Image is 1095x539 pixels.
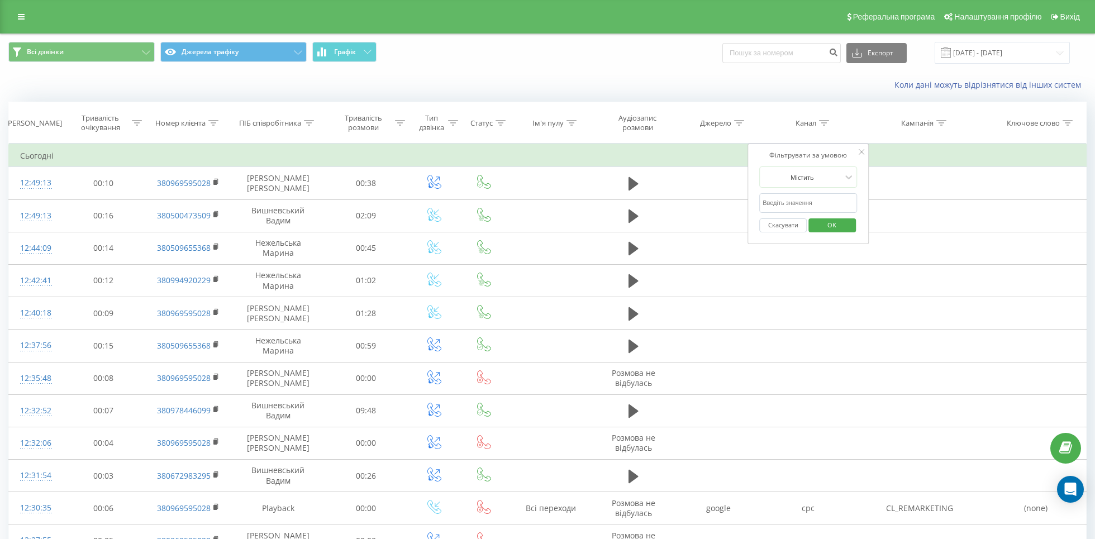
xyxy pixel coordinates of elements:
td: Нежельська Марина [231,264,325,297]
div: Фільтрувати за умовою [759,150,858,161]
td: CL_REMARKETING [853,492,986,524]
div: Статус [470,118,493,128]
a: 380969595028 [157,308,211,318]
button: Джерела трафіку [160,42,307,62]
div: 12:49:13 [20,205,51,227]
button: OK [808,218,856,232]
td: [PERSON_NAME] [PERSON_NAME] [231,427,325,459]
div: Номер клієнта [155,118,206,128]
td: Вишневський Вадим [231,460,325,492]
td: 01:02 [325,264,408,297]
a: 380994920229 [157,275,211,285]
div: Тривалість розмови [335,113,392,132]
td: 00:04 [62,427,145,459]
td: 00:59 [325,330,408,362]
button: Скасувати [759,218,807,232]
td: Нежельська Марина [231,232,325,264]
td: 00:15 [62,330,145,362]
td: [PERSON_NAME] [PERSON_NAME] [231,362,325,394]
div: Ключове слово [1007,118,1060,128]
div: 12:42:41 [20,270,51,292]
td: [PERSON_NAME] [PERSON_NAME] [231,167,325,199]
div: Ім'я пулу [532,118,564,128]
div: [PERSON_NAME] [6,118,62,128]
td: 00:00 [325,492,408,524]
span: OK [816,216,848,233]
td: 00:10 [62,167,145,199]
div: 12:30:35 [20,497,51,519]
a: 380969595028 [157,503,211,513]
span: Реферальна програма [853,12,935,21]
div: Тип дзвінка [418,113,445,132]
span: Розмова не відбулась [612,498,655,518]
td: 00:16 [62,199,145,232]
td: Сьогодні [9,145,1087,167]
div: 12:40:18 [20,302,51,324]
td: 00:26 [325,460,408,492]
a: 380500473509 [157,210,211,221]
td: 00:12 [62,264,145,297]
td: 00:45 [325,232,408,264]
div: 12:49:13 [20,172,51,194]
div: Open Intercom Messenger [1057,476,1084,503]
a: 380978446099 [157,405,211,416]
span: Вихід [1060,12,1080,21]
span: Налаштування профілю [954,12,1041,21]
td: cpc [764,492,854,524]
div: Канал [796,118,816,128]
td: Вишневський Вадим [231,394,325,427]
td: 00:07 [62,394,145,427]
a: 380969595028 [157,373,211,383]
td: 00:14 [62,232,145,264]
span: Розмова не відбулась [612,432,655,453]
td: 09:48 [325,394,408,427]
div: 12:37:56 [20,335,51,356]
td: Всі переходи [507,492,594,524]
td: 02:09 [325,199,408,232]
input: Введіть значення [759,193,858,213]
td: Playback [231,492,325,524]
span: Розмова не відбулась [612,368,655,388]
td: 00:03 [62,460,145,492]
td: 00:00 [325,362,408,394]
div: Аудіозапис розмови [604,113,671,132]
td: 00:00 [325,427,408,459]
div: Джерело [700,118,731,128]
a: 380969595028 [157,437,211,448]
button: Експорт [846,43,907,63]
td: 01:28 [325,297,408,330]
td: Нежельська Марина [231,330,325,362]
td: 00:09 [62,297,145,330]
a: 380509655368 [157,340,211,351]
input: Пошук за номером [722,43,841,63]
div: 12:31:54 [20,465,51,486]
div: 12:32:06 [20,432,51,454]
a: 380672983295 [157,470,211,481]
div: 12:44:09 [20,237,51,259]
a: 380509655368 [157,242,211,253]
div: ПІБ співробітника [239,118,301,128]
td: google [674,492,764,524]
td: 00:08 [62,362,145,394]
td: Вишневський Вадим [231,199,325,232]
div: 12:32:52 [20,400,51,422]
td: [PERSON_NAME] [PERSON_NAME] [231,297,325,330]
span: Графік [334,48,356,56]
td: 00:38 [325,167,408,199]
td: 00:06 [62,492,145,524]
td: (none) [986,492,1086,524]
button: Всі дзвінки [8,42,155,62]
div: 12:35:48 [20,368,51,389]
div: Кампанія [901,118,934,128]
button: Графік [312,42,377,62]
a: Коли дані можуть відрізнятися вiд інших систем [894,79,1087,90]
span: Всі дзвінки [27,47,64,56]
div: Тривалість очікування [72,113,130,132]
a: 380969595028 [157,178,211,188]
